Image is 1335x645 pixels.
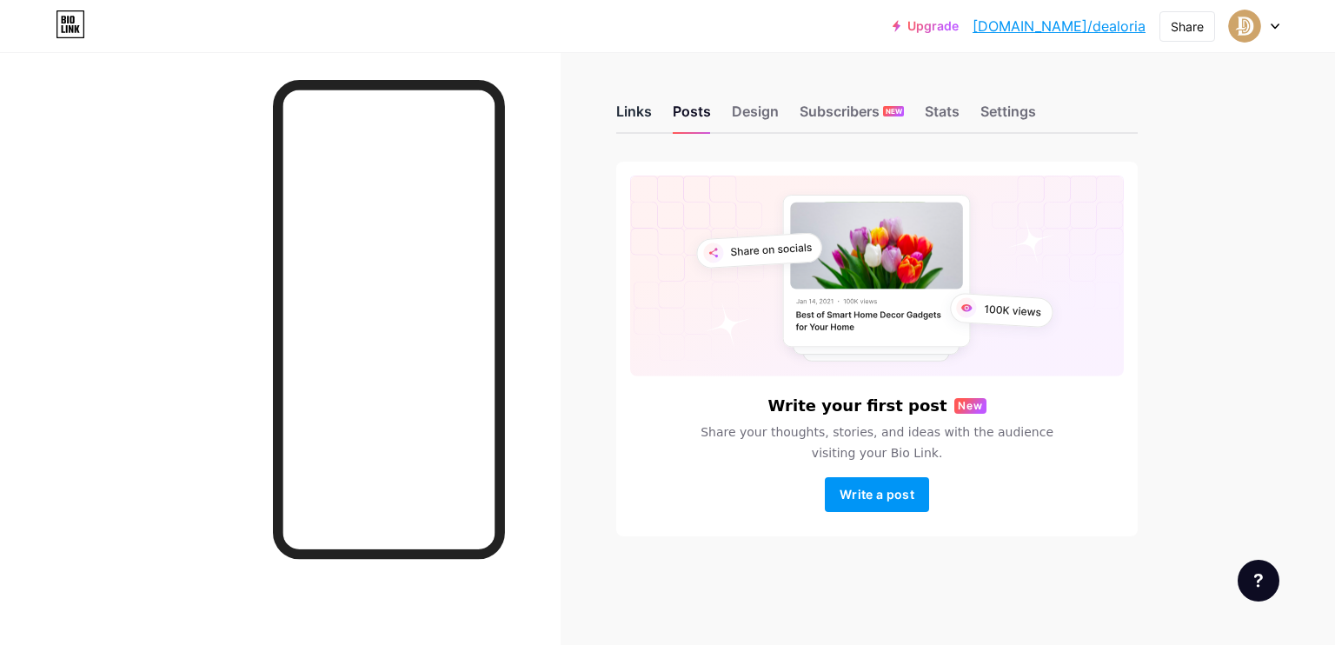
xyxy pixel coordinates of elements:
[673,101,711,132] div: Posts
[840,487,914,502] span: Write a post
[800,101,904,132] div: Subscribers
[680,422,1074,463] span: Share your thoughts, stories, and ideas with the audience visiting your Bio Link.
[1171,17,1204,36] div: Share
[886,106,902,116] span: NEW
[768,397,947,415] h6: Write your first post
[925,101,960,132] div: Stats
[825,477,929,512] button: Write a post
[732,101,779,132] div: Design
[980,101,1036,132] div: Settings
[1228,10,1261,43] img: dealoria
[973,16,1146,37] a: [DOMAIN_NAME]/dealoria
[893,19,959,33] a: Upgrade
[616,101,652,132] div: Links
[958,398,983,414] span: New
